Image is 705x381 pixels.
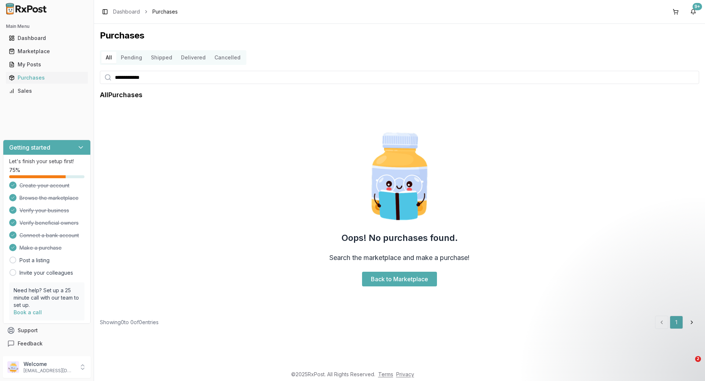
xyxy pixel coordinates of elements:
a: Dashboard [6,32,88,45]
span: Browse the marketplace [19,194,79,202]
div: Sales [9,87,85,95]
span: Create your account [19,182,69,189]
a: Marketplace [6,45,88,58]
div: Marketplace [9,48,85,55]
p: Welcome [23,360,75,368]
button: All [101,52,116,63]
a: Terms [378,371,393,377]
h2: Oops! No purchases found. [341,232,458,244]
a: Privacy [396,371,414,377]
div: Purchases [9,74,85,81]
button: Pending [116,52,147,63]
img: Smart Pill Bottle [352,129,446,223]
a: Purchases [6,71,88,84]
iframe: Intercom live chat [680,356,698,374]
button: Purchases [3,72,91,84]
button: Sales [3,85,91,97]
h3: Getting started [9,143,50,152]
a: My Posts [6,58,88,71]
div: Showing 0 to 0 of 0 entries [100,319,159,326]
span: Make a purchase [19,244,62,252]
a: Invite your colleagues [19,269,73,276]
span: Purchases [152,8,178,15]
span: 75 % [9,166,20,174]
a: Book a call [14,309,42,315]
img: User avatar [7,361,19,373]
a: Dashboard [113,8,140,15]
h3: Search the marketplace and make a purchase! [329,253,470,263]
span: 2 [695,356,701,362]
p: [EMAIL_ADDRESS][DOMAIN_NAME] [23,368,75,374]
button: Dashboard [3,32,91,44]
p: Need help? Set up a 25 minute call with our team to set up. [14,287,80,309]
button: My Posts [3,59,91,70]
div: 9+ [693,3,702,10]
button: 9+ [687,6,699,18]
p: Let's finish your setup first! [9,158,84,165]
div: Dashboard [9,34,85,42]
h1: Purchases [100,30,699,41]
button: Cancelled [210,52,245,63]
button: Support [3,324,91,337]
button: Delivered [177,52,210,63]
span: Connect a bank account [19,232,79,239]
button: Feedback [3,337,91,350]
span: Feedback [18,340,43,347]
button: Shipped [147,52,177,63]
a: Back to Marketplace [362,272,437,286]
a: Sales [6,84,88,98]
a: Post a listing [19,257,50,264]
span: Verify your business [19,207,69,214]
h1: All Purchases [100,90,142,100]
button: Marketplace [3,45,91,57]
div: My Posts [9,61,85,68]
nav: breadcrumb [113,8,178,15]
img: RxPost Logo [3,3,50,15]
h2: Main Menu [6,23,88,29]
span: Verify beneficial owners [19,219,79,227]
